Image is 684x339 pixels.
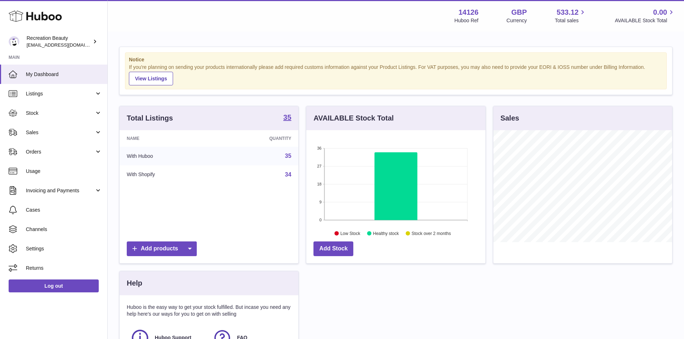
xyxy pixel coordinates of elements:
strong: Notice [129,56,663,63]
a: View Listings [129,72,173,85]
span: Cases [26,207,102,213]
img: production@recreationbeauty.com [9,36,19,47]
text: 27 [317,164,322,168]
text: Healthy stock [373,231,399,236]
text: Stock over 2 months [412,231,451,236]
a: Log out [9,279,99,292]
strong: 14126 [459,8,479,17]
p: Huboo is the easy way to get your stock fulfilled. But incase you need any help here's our ways f... [127,304,291,317]
a: 0.00 AVAILABLE Stock Total [615,8,675,24]
span: Usage [26,168,102,175]
a: Add products [127,241,197,256]
span: 0.00 [653,8,667,17]
a: 35 [285,153,292,159]
td: With Shopify [120,165,216,184]
a: 35 [283,114,291,122]
span: Returns [26,265,102,272]
div: Huboo Ref [455,17,479,24]
h3: Total Listings [127,113,173,123]
span: My Dashboard [26,71,102,78]
text: 9 [320,200,322,204]
a: 533.12 Total sales [555,8,587,24]
div: If you're planning on sending your products internationally please add required customs informati... [129,64,663,85]
span: Orders [26,149,94,155]
span: Listings [26,90,94,97]
a: 34 [285,171,292,178]
strong: 35 [283,114,291,121]
span: Settings [26,245,102,252]
h3: Help [127,278,142,288]
div: Recreation Beauty [27,35,91,48]
h3: AVAILABLE Stock Total [313,113,394,123]
span: AVAILABLE Stock Total [615,17,675,24]
th: Quantity [216,130,299,147]
span: Stock [26,110,94,117]
text: 0 [320,218,322,222]
td: With Huboo [120,147,216,165]
th: Name [120,130,216,147]
a: Add Stock [313,241,353,256]
span: [EMAIL_ADDRESS][DOMAIN_NAME] [27,42,106,48]
span: 533.12 [557,8,578,17]
h3: Sales [501,113,519,123]
span: Invoicing and Payments [26,187,94,194]
span: Total sales [555,17,587,24]
text: 18 [317,182,322,186]
span: Channels [26,226,102,233]
text: Low Stock [340,231,360,236]
text: 36 [317,146,322,150]
span: Sales [26,129,94,136]
strong: GBP [511,8,527,17]
div: Currency [507,17,527,24]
